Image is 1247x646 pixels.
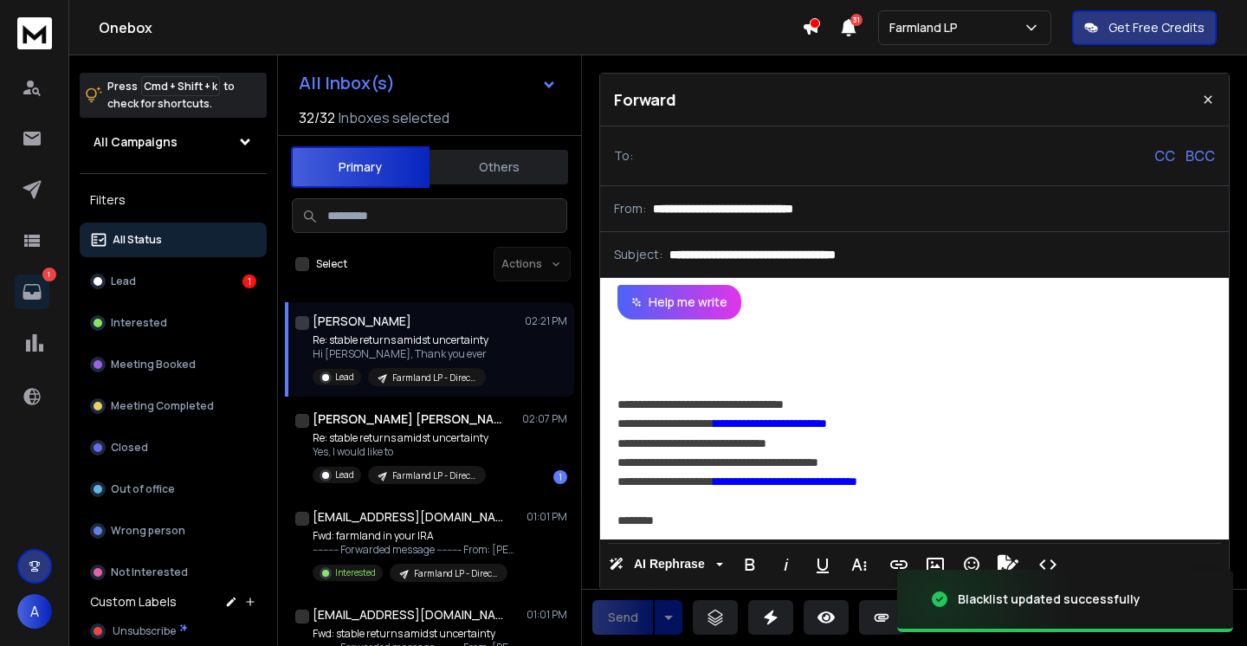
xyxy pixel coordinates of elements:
div: 1 [242,275,256,288]
p: Not Interested [111,565,188,579]
button: A [17,594,52,629]
h1: [EMAIL_ADDRESS][DOMAIN_NAME] [313,508,503,526]
p: Closed [111,441,148,455]
button: Underline (⌘U) [806,547,839,582]
p: 02:07 PM [522,412,567,426]
p: Lead [111,275,136,288]
p: 01:01 PM [527,510,567,524]
h1: [PERSON_NAME] [313,313,411,330]
p: BCC [1186,145,1215,166]
button: Meeting Booked [80,347,267,382]
p: Meeting Booked [111,358,196,371]
button: All Inbox(s) [285,66,571,100]
button: Wrong person [80,514,267,548]
button: All Status [80,223,267,257]
button: Help me write [617,285,741,320]
p: ---------- Forwarded message --------- From: [PERSON_NAME] [313,543,520,557]
button: Closed [80,430,267,465]
label: Select [316,257,347,271]
img: logo [17,17,52,49]
button: Lead1 [80,264,267,299]
p: Fwd: farmland in your IRA [313,529,520,543]
button: Italic (⌘I) [770,547,803,582]
h1: Onebox [99,17,802,38]
div: 1 [553,470,567,484]
p: Get Free Credits [1108,19,1205,36]
p: CC [1154,145,1175,166]
p: To: [614,147,633,165]
div: Blacklist updated successfully [958,591,1140,608]
button: Out of office [80,472,267,507]
p: From: [614,200,646,217]
p: Press to check for shortcuts. [107,78,235,113]
h1: All Inbox(s) [299,74,395,92]
button: Bold (⌘B) [733,547,766,582]
p: Out of office [111,482,175,496]
button: More Text [843,547,875,582]
button: Insert Link (⌘K) [882,547,915,582]
button: Primary [291,146,430,188]
p: 1 [42,268,56,281]
p: Yes, I would like to [313,445,488,459]
p: Farmland LP - Direct Channel - [PERSON_NAME] [392,469,475,482]
p: Forward [614,87,676,112]
button: Not Interested [80,555,267,590]
p: 01:01 PM [527,608,567,622]
button: Interested [80,306,267,340]
button: Meeting Completed [80,389,267,423]
p: Farmland LP [889,19,965,36]
p: Wrong person [111,524,185,538]
p: Lead [335,468,354,481]
span: 31 [850,14,863,26]
button: Get Free Credits [1072,10,1217,45]
p: All Status [113,233,162,247]
h1: [EMAIL_ADDRESS][DOMAIN_NAME] [313,606,503,623]
h3: Filters [80,188,267,212]
button: All Campaigns [80,125,267,159]
p: Fwd: stable returns amidst uncertainty [313,627,520,641]
p: Farmland LP - Direct Channel - Rani [414,567,497,580]
span: Cmd + Shift + k [141,76,220,96]
button: Emoticons [955,547,988,582]
button: AI Rephrase [605,547,727,582]
p: Farmland LP - Direct Channel - Rani [392,371,475,384]
button: Others [430,148,568,186]
h3: Inboxes selected [339,107,449,128]
span: AI Rephrase [630,557,708,572]
p: Hi [PERSON_NAME], Thank you ever [313,347,488,361]
p: Re: stable returns amidst uncertainty [313,333,488,347]
h1: [PERSON_NAME] [PERSON_NAME] [313,410,503,428]
p: Re: stable returns amidst uncertainty [313,431,488,445]
a: 1 [15,275,49,309]
p: Subject: [614,246,662,263]
h1: All Campaigns [94,133,178,151]
p: 02:21 PM [525,314,567,328]
button: Code View [1031,547,1064,582]
p: Lead [335,371,354,384]
h3: Custom Labels [90,593,177,610]
span: Unsubscribe [113,624,176,638]
button: Insert Image (⌘P) [919,547,952,582]
span: 32 / 32 [299,107,335,128]
button: Signature [992,547,1024,582]
p: Interested [111,316,167,330]
p: Interested [335,566,376,579]
p: Meeting Completed [111,399,214,413]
